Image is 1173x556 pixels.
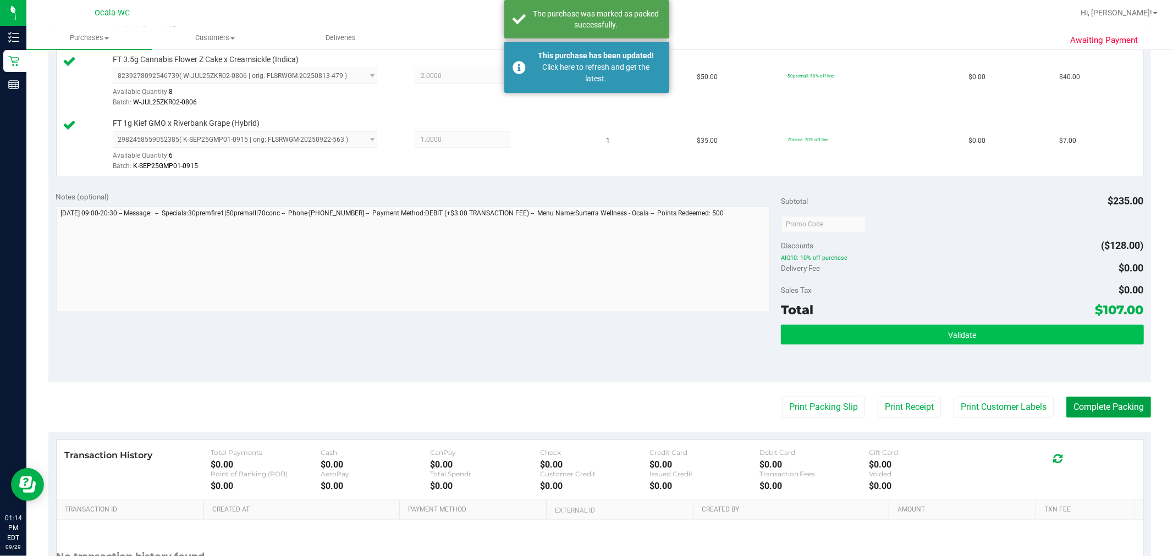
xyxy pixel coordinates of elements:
[1095,302,1144,318] span: $107.00
[5,513,21,543] p: 01:14 PM EDT
[113,162,131,170] span: Batch:
[869,459,978,470] div: $0.00
[430,448,539,457] div: CanPay
[968,136,985,146] span: $0.00
[540,459,649,470] div: $0.00
[430,481,539,491] div: $0.00
[1119,262,1144,274] span: $0.00
[649,481,759,491] div: $0.00
[321,481,430,491] div: $0.00
[430,470,539,478] div: Total Spendr
[781,197,808,205] span: Subtotal
[113,148,391,169] div: Available Quantity:
[540,448,649,457] div: Check
[1059,72,1080,82] span: $40.00
[702,505,885,514] a: Created By
[1059,136,1076,146] span: $7.00
[954,397,1054,418] button: Print Customer Labels
[787,73,834,79] span: 50premall: 50% off line
[898,505,1032,514] a: Amount
[869,481,978,491] div: $0.00
[169,88,173,96] span: 8
[546,500,693,520] th: External ID
[133,162,198,170] span: K-SEP25GMP01-0915
[649,459,759,470] div: $0.00
[5,543,21,551] p: 09/29
[278,26,404,49] a: Deliveries
[113,54,299,65] span: FT 3.5g Cannabis Flower Z Cake x Creamsickle (Indica)
[211,448,320,457] div: Total Payments
[781,302,813,318] span: Total
[781,216,866,232] input: Promo Code
[321,459,430,470] div: $0.00
[540,481,649,491] div: $0.00
[211,459,320,470] div: $0.00
[113,98,131,106] span: Batch:
[759,459,869,470] div: $0.00
[1081,8,1152,17] span: Hi, [PERSON_NAME]!
[869,470,978,478] div: Voided
[649,448,759,457] div: Credit Card
[211,470,320,478] div: Point of Banking (POB)
[532,50,661,62] div: This purchase has been updated!
[1045,505,1130,514] a: Txn Fee
[532,62,661,85] div: Click here to refresh and get the latest.
[321,470,430,478] div: AeroPay
[311,33,371,43] span: Deliveries
[540,470,649,478] div: Customer Credit
[948,331,976,340] span: Validate
[1102,240,1144,251] span: ($128.00)
[607,136,610,146] span: 1
[787,137,828,142] span: 70conc: 70% off line
[697,136,718,146] span: $35.00
[26,26,152,49] a: Purchases
[95,8,130,18] span: Ocala WC
[8,79,19,90] inline-svg: Reports
[152,26,278,49] a: Customers
[321,448,430,457] div: Cash
[1119,284,1144,296] span: $0.00
[133,98,197,106] span: W-JUL25ZKR02-0806
[1108,195,1144,207] span: $235.00
[759,481,869,491] div: $0.00
[1066,397,1151,418] button: Complete Packing
[8,32,19,43] inline-svg: Inventory
[113,84,391,105] div: Available Quantity:
[430,459,539,470] div: $0.00
[781,325,1143,344] button: Validate
[759,448,869,457] div: Debit Card
[153,33,278,43] span: Customers
[26,33,152,43] span: Purchases
[697,72,718,82] span: $50.00
[781,286,812,294] span: Sales Tax
[65,505,200,514] a: Transaction ID
[759,470,869,478] div: Transaction Fees
[169,152,173,159] span: 6
[1070,34,1138,47] span: Awaiting Payment
[781,264,820,273] span: Delivery Fee
[56,192,109,201] span: Notes (optional)
[782,397,865,418] button: Print Packing Slip
[212,505,395,514] a: Created At
[968,72,985,82] span: $0.00
[8,55,19,66] inline-svg: Retail
[11,468,44,501] iframe: Resource center
[649,470,759,478] div: Issued Credit
[878,397,941,418] button: Print Receipt
[211,481,320,491] div: $0.00
[869,448,978,457] div: Gift Card
[781,236,813,255] span: Discounts
[113,118,260,129] span: FT 1g Kief GMO x Riverbank Grape (Hybrid)
[532,8,661,30] div: The purchase was marked as packed successfully.
[408,505,542,514] a: Payment Method
[781,254,1143,262] span: AIQ10: 10% off purchase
